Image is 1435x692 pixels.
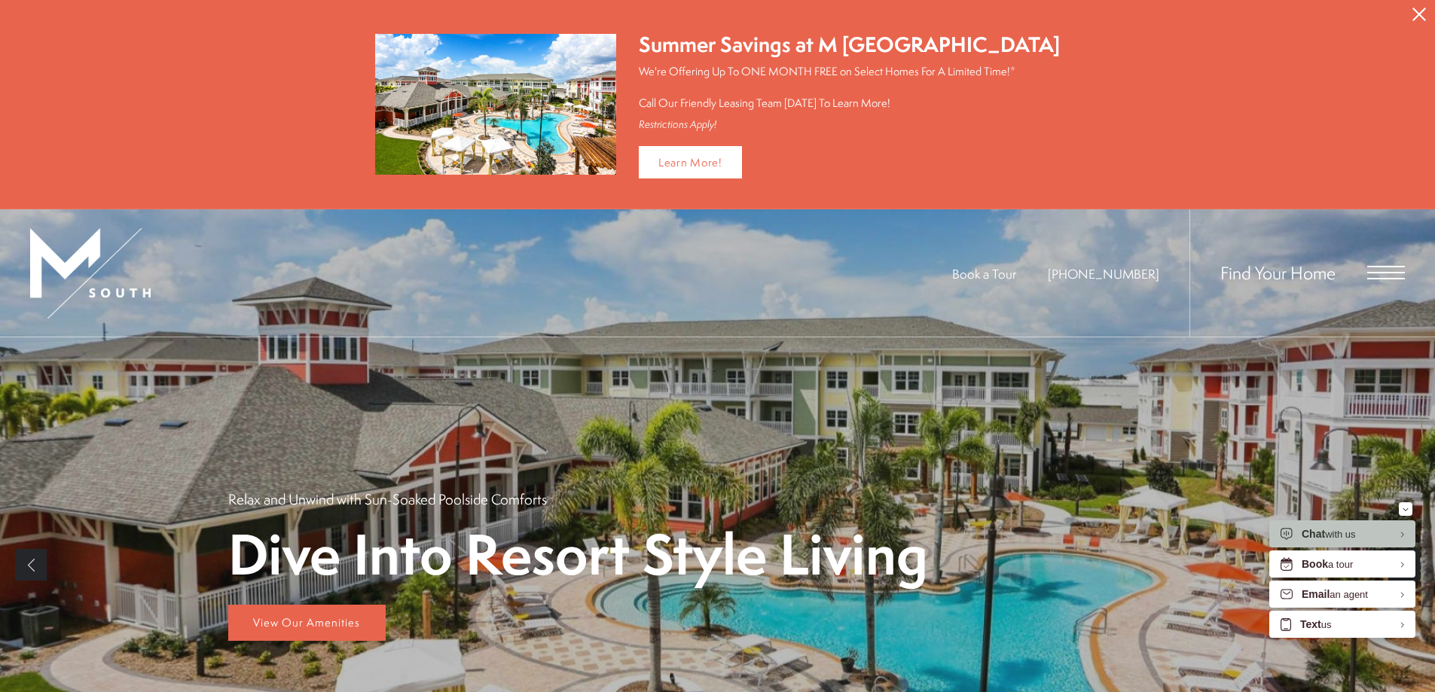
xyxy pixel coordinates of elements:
[30,228,151,319] img: MSouth
[639,30,1060,59] div: Summer Savings at M [GEOGRAPHIC_DATA]
[253,614,360,630] span: View Our Amenities
[639,63,1060,111] p: We're Offering Up To ONE MONTH FREE on Select Homes For A Limited Time!* Call Our Friendly Leasin...
[1220,261,1336,285] a: Find Your Home
[639,146,742,178] a: Learn More!
[952,265,1016,282] a: Book a Tour
[639,118,1060,131] div: Restrictions Apply!
[375,34,616,175] img: Summer Savings at M South Apartments
[1367,266,1405,279] button: Open Menu
[228,524,928,584] p: Dive Into Resort Style Living
[1048,265,1159,282] a: Call us at (813) 945-4462
[228,489,547,509] p: Relax and Unwind with Sun-Soaked Poolside Comforts
[15,549,47,581] a: Previous
[1048,265,1159,282] span: [PHONE_NUMBER]
[228,605,386,641] a: View Our Amenities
